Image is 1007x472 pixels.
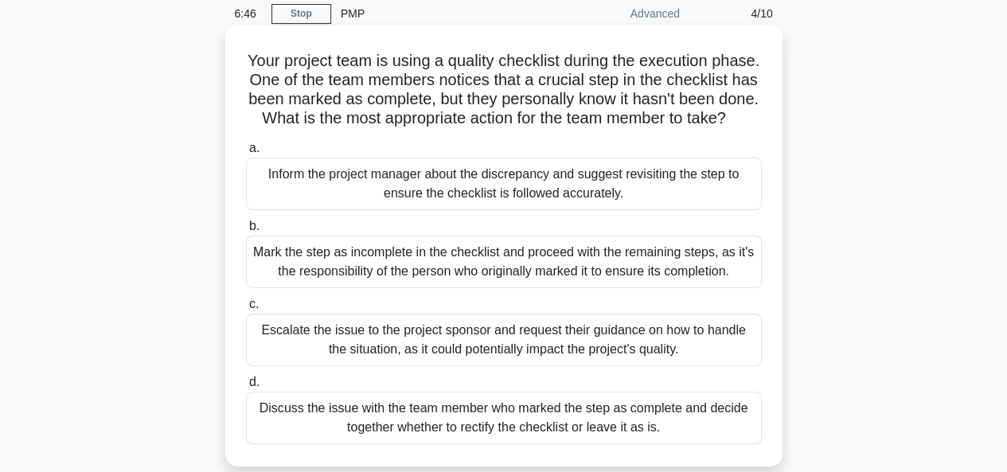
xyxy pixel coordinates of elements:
div: Mark the step as incomplete in the checklist and proceed with the remaining steps, as it's the re... [246,236,762,288]
span: d. [249,375,260,388]
h5: Your project team is using a quality checklist during the execution phase. One of the team member... [244,51,763,129]
div: Escalate the issue to the project sponsor and request their guidance on how to handle the situati... [246,314,762,366]
span: b. [249,219,260,232]
a: Stop [271,4,331,24]
div: Inform the project manager about the discrepancy and suggest revisiting the step to ensure the ch... [246,158,762,210]
span: c. [249,297,259,310]
div: Discuss the issue with the team member who marked the step as complete and decide together whethe... [246,392,762,444]
span: a. [249,141,260,154]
